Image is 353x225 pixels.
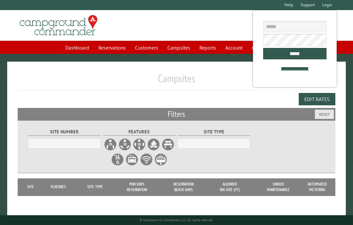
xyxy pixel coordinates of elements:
[131,41,162,54] a: Customers
[147,138,160,151] label: Firepit
[40,178,77,196] th: Features
[160,178,207,196] th: Reservation Block Days
[304,178,330,196] th: Automated metering
[140,218,213,222] small: © Campground Commander LLC. All rights reserved.
[18,72,335,90] h1: Campsites
[111,153,124,166] label: Water Hookup
[94,41,130,54] a: Reservations
[248,41,292,54] a: Communications
[18,13,99,38] img: Campground Commander
[28,128,101,136] label: Site Number
[154,153,167,166] label: Grill
[253,178,304,196] th: Under Maintenance
[163,41,194,54] a: Campsites
[21,178,40,196] th: Site
[177,128,250,136] label: Site Type
[76,178,114,196] th: Site Type
[195,41,220,54] a: Reports
[161,138,175,151] label: Picnic Table
[104,138,117,151] label: 20A Electrical Hookup
[103,128,176,136] label: Features
[133,138,146,151] label: 50A Electrical Hookup
[315,110,334,119] button: Reset
[118,138,131,151] label: 30A Electrical Hookup
[140,153,153,166] label: WiFi Service
[207,178,253,196] th: Allowed Rig Size (ft)
[126,153,139,166] label: Sewer Hookup
[299,93,335,105] button: Edit Rates
[61,41,93,54] a: Dashboard
[114,178,160,196] th: Min Days Reservation
[18,108,335,120] h2: Filters
[221,41,246,54] a: Account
